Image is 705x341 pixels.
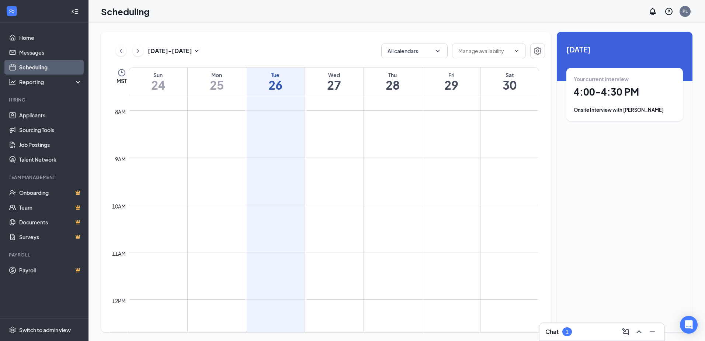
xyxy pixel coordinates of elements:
a: SurveysCrown [19,230,82,244]
div: 12pm [111,297,127,305]
div: Mon [188,71,246,79]
span: [DATE] [566,44,683,55]
div: Switch to admin view [19,326,71,334]
a: August 28, 2025 [364,68,422,95]
div: Team Management [9,174,81,180]
span: MST [117,77,127,85]
svg: Collapse [71,8,79,15]
div: 9am [114,155,127,163]
div: Sat [481,71,539,79]
button: ChevronLeft [115,45,126,56]
h3: [DATE] - [DATE] [148,47,192,55]
a: DocumentsCrown [19,215,82,230]
h1: 28 [364,79,422,91]
div: Onsite Interview with [PERSON_NAME] [574,106,676,114]
button: Settings [530,44,545,58]
h1: Scheduling [101,5,150,18]
h1: 25 [188,79,246,91]
svg: ChevronUp [635,327,643,336]
button: ChevronRight [132,45,143,56]
a: August 25, 2025 [188,68,246,95]
div: Payroll [9,252,81,258]
svg: Settings [533,46,542,55]
svg: Notifications [648,7,657,16]
div: Thu [364,71,422,79]
svg: Minimize [648,327,657,336]
svg: SmallChevronDown [192,46,201,55]
a: August 27, 2025 [305,68,363,95]
h1: 4:00 - 4:30 PM [574,86,676,98]
div: 8am [114,108,127,116]
svg: QuestionInfo [664,7,673,16]
a: August 30, 2025 [481,68,539,95]
h3: Chat [545,328,559,336]
a: PayrollCrown [19,263,82,278]
button: ChevronUp [633,326,645,338]
a: Home [19,30,82,45]
h1: 30 [481,79,539,91]
a: TeamCrown [19,200,82,215]
svg: ChevronDown [514,48,520,54]
button: ComposeMessage [620,326,632,338]
a: August 24, 2025 [129,68,187,95]
h1: 27 [305,79,363,91]
svg: Clock [117,68,126,77]
a: Sourcing Tools [19,123,82,137]
div: Fri [422,71,480,79]
div: Sun [129,71,187,79]
div: Wed [305,71,363,79]
svg: Analysis [9,78,16,86]
div: PL [683,8,688,14]
svg: Settings [9,326,16,334]
a: Talent Network [19,152,82,167]
div: Tue [246,71,305,79]
div: 11am [111,249,127,258]
a: Applicants [19,108,82,123]
svg: WorkstreamLogo [8,7,15,15]
div: 1 [566,329,569,335]
a: August 26, 2025 [246,68,305,95]
div: Open Intercom Messenger [680,316,698,334]
a: Scheduling [19,60,82,75]
button: Minimize [646,326,658,338]
a: Messages [19,45,82,60]
svg: ChevronLeft [117,46,125,55]
div: 10am [111,202,127,210]
a: OnboardingCrown [19,185,82,200]
button: All calendarsChevronDown [381,44,448,58]
a: August 29, 2025 [422,68,480,95]
svg: ComposeMessage [621,327,630,336]
h1: 26 [246,79,305,91]
div: Reporting [19,78,83,86]
div: Your current interview [574,75,676,83]
h1: 24 [129,79,187,91]
a: Job Postings [19,137,82,152]
svg: ChevronRight [134,46,142,55]
input: Manage availability [458,47,511,55]
h1: 29 [422,79,480,91]
svg: ChevronDown [434,47,441,55]
div: Hiring [9,97,81,103]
